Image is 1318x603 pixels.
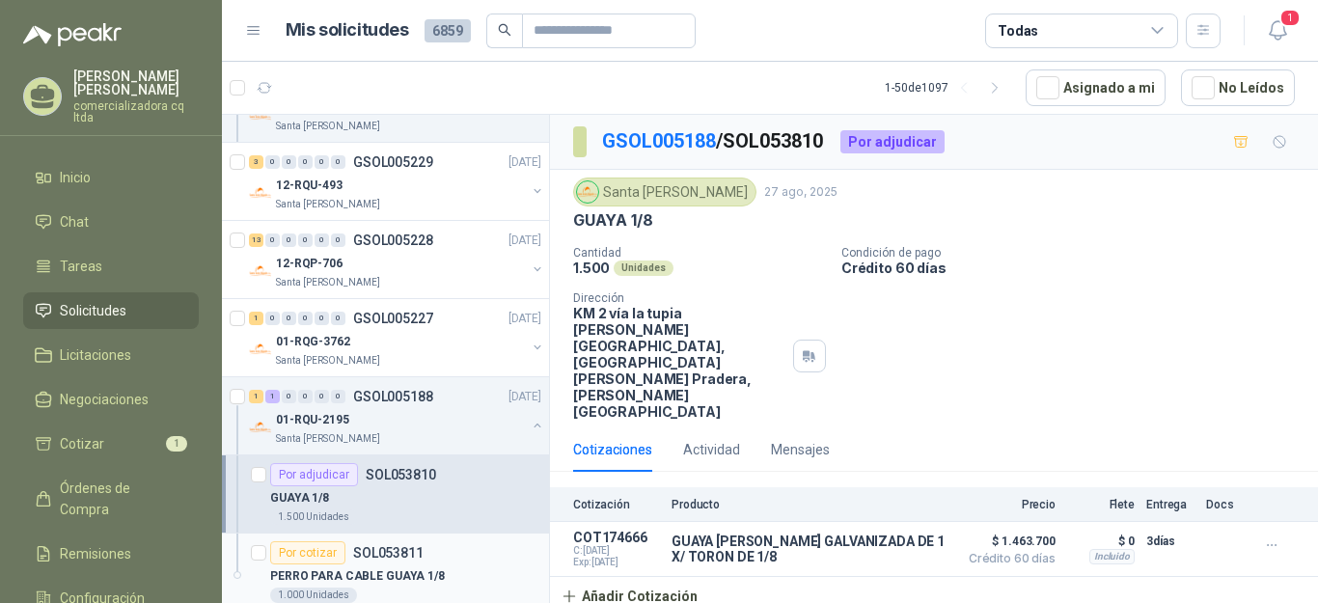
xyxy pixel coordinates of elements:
[249,416,272,439] img: Company Logo
[573,498,660,511] p: Cotización
[425,19,471,42] span: 6859
[573,260,610,276] p: 1.500
[573,210,652,231] p: GUAYA 1/8
[249,155,263,169] div: 3
[60,300,126,321] span: Solicitudes
[265,155,280,169] div: 0
[286,16,409,44] h1: Mis solicitudes
[265,390,280,403] div: 1
[771,439,830,460] div: Mensajes
[270,489,329,507] p: GUAYA 1/8
[298,312,313,325] div: 0
[998,20,1038,41] div: Todas
[270,567,445,586] p: PERRO PARA CABLE GUAYA 1/8
[602,126,825,156] p: / SOL053810
[885,72,1010,103] div: 1 - 50 de 1097
[249,260,272,283] img: Company Logo
[573,557,660,568] span: Exp: [DATE]
[573,246,826,260] p: Cantidad
[298,155,313,169] div: 0
[276,353,380,369] p: Santa [PERSON_NAME]
[249,312,263,325] div: 1
[265,312,280,325] div: 0
[60,211,89,233] span: Chat
[508,232,541,250] p: [DATE]
[1026,69,1166,106] button: Asignado a mi
[573,178,756,206] div: Santa [PERSON_NAME]
[331,312,345,325] div: 0
[270,463,358,486] div: Por adjudicar
[366,468,436,481] p: SOL053810
[573,439,652,460] div: Cotizaciones
[270,509,357,525] div: 1.500 Unidades
[282,312,296,325] div: 0
[1146,498,1194,511] p: Entrega
[959,498,1056,511] p: Precio
[1279,9,1301,27] span: 1
[249,385,545,447] a: 1 1 0 0 0 0 GSOL005188[DATE] Company Logo01-RQU-2195Santa [PERSON_NAME]
[270,588,357,603] div: 1.000 Unidades
[508,310,541,328] p: [DATE]
[23,292,199,329] a: Solicitudes
[298,390,313,403] div: 0
[498,23,511,37] span: search
[1146,530,1194,553] p: 3 días
[249,103,272,126] img: Company Logo
[23,535,199,572] a: Remisiones
[60,256,102,277] span: Tareas
[282,233,296,247] div: 0
[1206,498,1245,511] p: Docs
[840,130,945,153] div: Por adjudicar
[841,260,1310,276] p: Crédito 60 días
[276,275,380,290] p: Santa [PERSON_NAME]
[573,305,785,420] p: KM 2 vía la tupia [PERSON_NAME][GEOGRAPHIC_DATA], [GEOGRAPHIC_DATA][PERSON_NAME] Pradera , [PERSO...
[60,478,180,520] span: Órdenes de Compra
[60,433,104,454] span: Cotizar
[276,411,349,429] p: 01-RQU-2195
[249,181,272,205] img: Company Logo
[353,546,424,560] p: SOL053811
[573,291,785,305] p: Dirección
[959,553,1056,564] span: Crédito 60 días
[1260,14,1295,48] button: 1
[276,333,350,351] p: 01-RQG-3762
[298,233,313,247] div: 0
[276,119,380,134] p: Santa [PERSON_NAME]
[614,260,673,276] div: Unidades
[249,233,263,247] div: 13
[23,470,199,528] a: Órdenes de Compra
[683,439,740,460] div: Actividad
[1181,69,1295,106] button: No Leídos
[23,425,199,462] a: Cotizar1
[249,229,545,290] a: 13 0 0 0 0 0 GSOL005228[DATE] Company Logo12-RQP-706Santa [PERSON_NAME]
[764,183,837,202] p: 27 ago, 2025
[282,155,296,169] div: 0
[60,543,131,564] span: Remisiones
[353,312,433,325] p: GSOL005227
[841,246,1310,260] p: Condición de pago
[276,255,343,273] p: 12-RQP-706
[315,312,329,325] div: 0
[331,155,345,169] div: 0
[23,159,199,196] a: Inicio
[249,307,545,369] a: 1 0 0 0 0 0 GSOL005227[DATE] Company Logo01-RQG-3762Santa [PERSON_NAME]
[73,69,199,96] p: [PERSON_NAME] [PERSON_NAME]
[672,498,947,511] p: Producto
[315,155,329,169] div: 0
[276,197,380,212] p: Santa [PERSON_NAME]
[23,248,199,285] a: Tareas
[276,431,380,447] p: Santa [PERSON_NAME]
[573,545,660,557] span: C: [DATE]
[282,390,296,403] div: 0
[353,390,433,403] p: GSOL005188
[315,233,329,247] div: 0
[508,388,541,406] p: [DATE]
[672,534,947,564] p: GUAYA [PERSON_NAME] GALVANIZADA DE 1 X/ TORON DE 1/8
[573,530,660,545] p: COT174666
[73,100,199,123] p: comercializadora cq ltda
[270,541,345,564] div: Por cotizar
[60,167,91,188] span: Inicio
[959,530,1056,553] span: $ 1.463.700
[265,233,280,247] div: 0
[353,155,433,169] p: GSOL005229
